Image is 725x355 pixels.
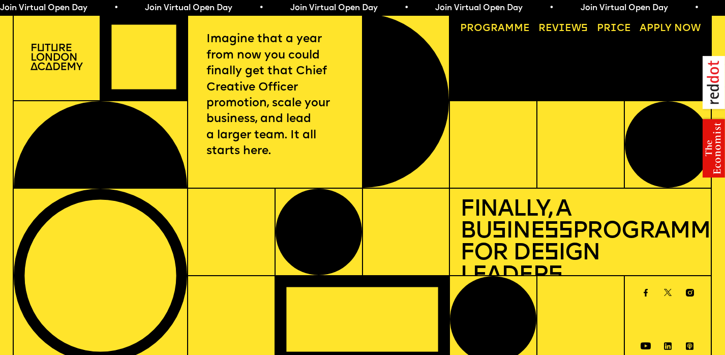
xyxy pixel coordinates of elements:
[640,23,647,34] span: A
[492,220,506,243] span: s
[206,32,344,159] p: Imagine that a year from now you could finally get that Chief Creative Officer promotion, scale y...
[498,23,505,34] span: a
[534,19,593,39] a: Reviews
[548,4,553,12] span: •
[113,4,117,12] span: •
[635,19,706,39] a: Apply now
[544,242,558,265] span: s
[460,199,701,287] h1: Finally, a Bu ine Programme for De ign Leader
[544,220,572,243] span: ss
[455,19,535,39] a: Programme
[693,4,698,12] span: •
[258,4,263,12] span: •
[403,4,408,12] span: •
[548,264,562,287] span: s
[592,19,636,39] a: Price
